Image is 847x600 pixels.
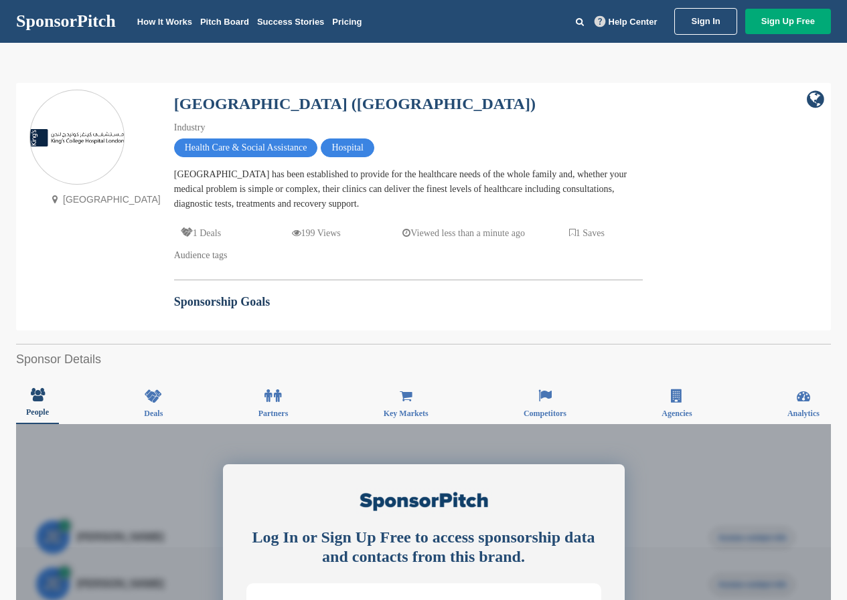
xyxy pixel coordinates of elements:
a: Pitch Board [200,17,249,27]
div: Log In or Sign Up Free to access sponsorship data and contacts from this brand. [246,528,601,567]
a: How It Works [137,17,192,27]
span: Competitors [524,409,566,417]
p: [GEOGRAPHIC_DATA] [46,191,161,208]
img: Sponsorpitch & King's College Hospital London (Dubai) [30,129,124,146]
div: Audience tags [174,248,643,263]
span: Deals [144,409,163,417]
a: Sign Up Free [745,9,831,34]
h2: Sponsorship Goals [174,293,643,311]
a: company link [807,90,824,110]
span: Key Markets [384,409,429,417]
span: Agencies [662,409,692,417]
span: Hospital [321,138,374,157]
span: Analytics [787,409,820,417]
a: Pricing [332,17,362,27]
h2: Sponsor Details [16,351,831,369]
p: 199 Views [292,225,341,241]
div: [GEOGRAPHIC_DATA] has been established to provide for the healthcare needs of the whole family an... [174,167,643,211]
div: Industry [174,120,643,135]
p: 1 Deals [181,225,221,241]
a: SponsorPitch [16,13,116,30]
a: Help Center [592,14,660,29]
a: Success Stories [257,17,324,27]
a: Sign In [674,8,737,35]
span: People [26,408,49,416]
a: [GEOGRAPHIC_DATA] ([GEOGRAPHIC_DATA]) [174,95,536,112]
span: Partners [258,409,289,417]
p: Viewed less than a minute ago [402,225,525,241]
span: Health Care & Social Assistance [174,138,318,157]
p: 1 Saves [569,225,605,241]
